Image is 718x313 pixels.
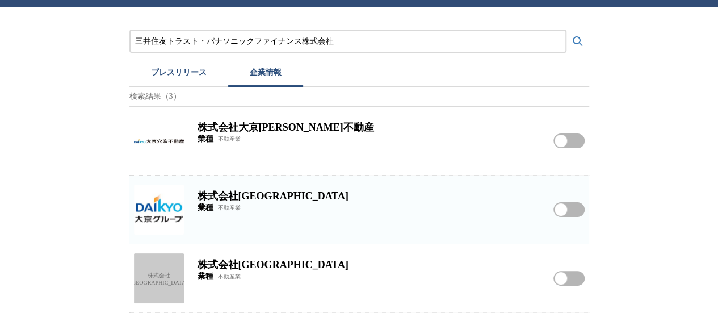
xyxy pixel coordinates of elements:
[135,35,561,48] input: プレスリリースおよび企業を検索する
[198,272,213,282] span: 業種
[228,62,303,87] button: 企業情報
[198,189,540,203] h2: 株式会社[GEOGRAPHIC_DATA]
[218,273,241,281] span: 不動産業
[129,62,228,87] button: プレスリリース
[134,116,184,166] img: 株式会社大京穴吹不動産のロゴ
[198,134,213,144] span: 業種
[198,203,213,213] span: 業種
[129,87,589,107] p: 検索結果（3）
[218,135,241,143] span: 不動産業
[134,253,184,303] a: 株式会社[GEOGRAPHIC_DATA]
[218,204,241,212] span: 不動産業
[134,185,184,235] img: 株式会社大京のロゴ
[198,258,540,272] h2: 株式会社[GEOGRAPHIC_DATA]
[566,30,589,53] button: 検索する
[198,120,540,134] h2: 株式会社大京[PERSON_NAME]不動産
